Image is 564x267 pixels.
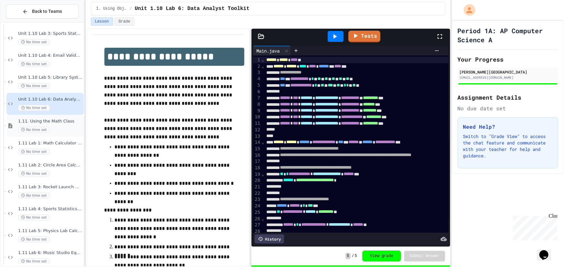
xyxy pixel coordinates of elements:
[253,82,261,89] div: 5
[253,108,261,114] div: 9
[404,251,445,261] button: Submit Answer
[253,209,261,216] div: 25
[253,127,261,133] div: 12
[18,206,82,212] span: 1.11 Lab 4: Sports Statistics Calculator
[18,97,82,102] span: Unit 1.10 Lab 6: Data Analyst Toolkit
[130,6,132,11] span: /
[253,146,261,152] div: 15
[261,140,264,145] span: Fold line
[253,190,261,197] div: 22
[460,69,556,75] div: [PERSON_NAME][GEOGRAPHIC_DATA]
[18,53,82,58] span: Unit 1.10 Lab 4: Email Validator Helper
[253,57,261,63] div: 1
[18,105,50,111] span: No time set
[253,47,283,54] div: Main.java
[253,133,261,140] div: 13
[253,152,261,159] div: 16
[253,89,261,95] div: 6
[253,101,261,108] div: 8
[18,171,50,177] span: No time set
[18,141,82,146] span: 1.11 Lab 1: Math Calculator Fixer
[355,253,357,259] span: 5
[253,228,261,235] div: 28
[253,46,291,55] div: Main.java
[18,258,50,264] span: No time set
[463,133,553,159] p: Switch to "Grade View" to access the chat feature and communicate with your teacher for help and ...
[253,177,261,184] div: 20
[114,17,134,26] button: Grade
[253,184,261,190] div: 21
[458,93,558,102] h2: Assignment Details
[362,251,401,262] button: View grade
[96,6,127,11] span: 1. Using Objects and Methods
[253,216,261,222] div: 26
[463,123,553,131] h3: Need Help?
[18,61,50,67] span: No time set
[18,214,50,221] span: No time set
[18,83,50,89] span: No time set
[6,5,79,18] button: Back to Teams
[537,241,558,261] iframe: chat widget
[18,228,82,234] span: 1.11 Lab 5: Physics Lab Calculator
[18,163,82,168] span: 1.11 Lab 2: Circle Area Calculator
[18,184,82,190] span: 1.11 Lab 3: Rocket Launch Calculator
[261,57,264,62] span: Fold line
[510,213,558,241] iframe: chat widget
[18,39,50,45] span: No time set
[460,75,556,80] div: [EMAIL_ADDRESS][DOMAIN_NAME]
[3,3,45,41] div: Chat with us now!Close
[91,17,113,26] button: Lesson
[32,8,62,15] span: Back to Teams
[458,104,558,112] div: No due date set
[253,196,261,203] div: 23
[253,69,261,76] div: 3
[18,75,82,80] span: Unit 1.10 Lab 5: Library System Debugger
[18,127,50,133] span: No time set
[253,165,261,171] div: 18
[18,119,82,124] span: 1.11. Using the Math Class
[253,120,261,127] div: 11
[18,149,50,155] span: No time set
[261,64,264,69] span: Fold line
[410,253,440,259] span: Submit Answer
[18,31,82,36] span: Unit 1.10 Lab 3: Sports Stats Hub
[253,95,261,101] div: 7
[18,250,82,256] span: 1.11 Lab 6: Music Studio Equalizer
[253,203,261,209] div: 24
[253,63,261,70] div: 2
[255,234,284,243] div: History
[253,171,261,178] div: 19
[261,216,264,221] span: Fold line
[253,158,261,165] div: 17
[352,253,354,259] span: /
[18,193,50,199] span: No time set
[253,76,261,82] div: 4
[135,5,250,13] span: Unit 1.10 Lab 6: Data Analyst Toolkit
[346,253,350,259] span: 5
[458,26,558,44] h1: Period 1A: AP Computer Science A
[458,55,558,64] h2: Your Progress
[261,172,264,177] span: Fold line
[253,222,261,228] div: 27
[253,114,261,120] div: 10
[348,31,380,42] a: Tests
[253,139,261,146] div: 14
[457,3,477,17] div: My Account
[18,236,50,242] span: No time set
